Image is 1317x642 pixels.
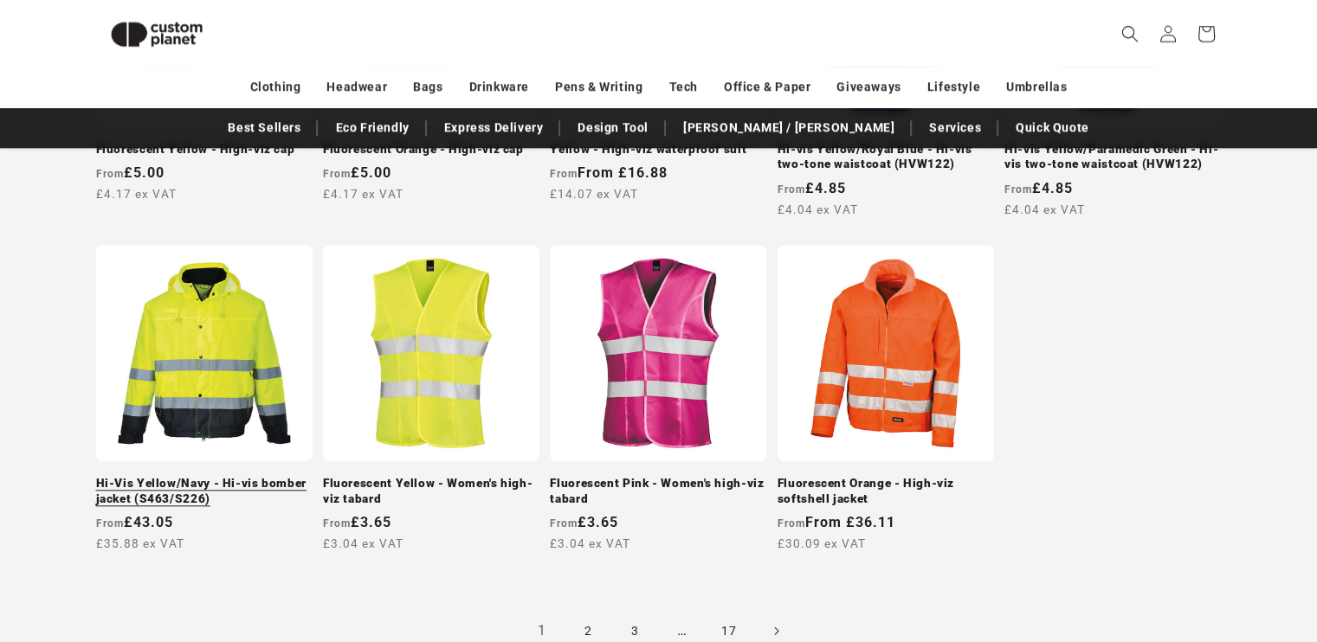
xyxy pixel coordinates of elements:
[96,142,313,157] a: Fluorescent Yellow - High-viz cap
[323,142,539,157] a: Fluorescent Orange - High-viz cap
[920,112,990,143] a: Services
[1004,142,1221,172] a: Hi-vis Yellow/Paramedic Green - Hi-vis two-tone waistcoat (HVW122)
[569,112,657,143] a: Design Tool
[413,72,442,102] a: Bags
[1028,455,1317,642] iframe: Chat Widget
[436,112,552,143] a: Express Delivery
[550,142,766,157] a: Yellow - High-viz waterproof suit
[675,112,903,143] a: [PERSON_NAME] / [PERSON_NAME]
[250,72,301,102] a: Clothing
[778,476,994,506] a: Fluorescent Orange - High-viz softshell jacket
[1007,112,1098,143] a: Quick Quote
[1111,15,1149,53] summary: Search
[1006,72,1067,102] a: Umbrellas
[836,72,901,102] a: Giveaways
[668,72,697,102] a: Tech
[469,72,529,102] a: Drinkware
[96,7,217,61] img: Custom Planet
[219,112,309,143] a: Best Sellers
[96,476,313,506] a: Hi-Vis Yellow/Navy - Hi-vis bomber jacket (S463/S226)
[927,72,980,102] a: Lifestyle
[724,72,810,102] a: Office & Paper
[555,72,642,102] a: Pens & Writing
[778,142,994,172] a: Hi-vis Yellow/Royal Blue - Hi-vis two-tone waistcoat (HVW122)
[326,112,417,143] a: Eco Friendly
[323,476,539,506] a: Fluorescent Yellow - Women's high-viz tabard
[550,476,766,506] a: Fluorescent Pink - Women's high-viz tabard
[326,72,387,102] a: Headwear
